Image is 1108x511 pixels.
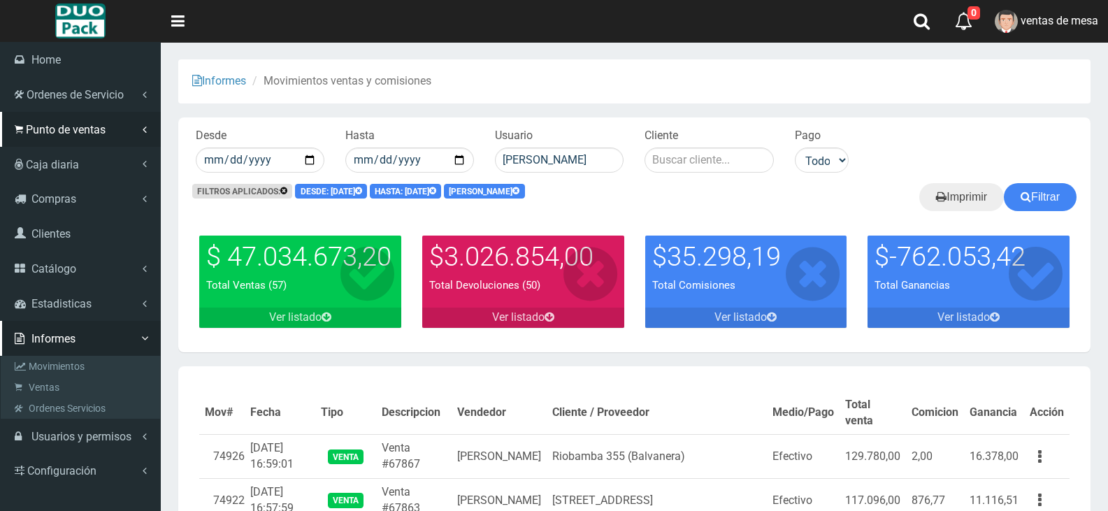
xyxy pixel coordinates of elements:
[245,434,315,478] td: [DATE] 16:59:01
[196,128,226,144] label: Desde
[645,308,847,328] a: Ver listado
[875,243,1063,272] h3: $-762.053,42
[840,391,906,435] th: Total venta
[547,434,767,478] td: Riobamba 355 (Balvanera)
[206,278,394,293] p: Total Ventas (57)
[376,434,451,478] td: Venta #67867
[345,147,474,173] input: Ingrese la fecha
[452,391,547,435] th: Vendedor
[4,398,160,419] a: Ordenes Servicios
[652,243,840,272] h3: $35.298,19
[964,434,1024,478] td: 16.378,00
[795,128,821,144] label: Pago
[422,308,624,328] a: Ver listado
[55,3,105,38] img: Logo grande
[964,391,1024,435] th: Ganancia
[767,434,840,478] td: Efectivo
[4,377,160,398] a: Ventas
[1024,391,1070,435] th: Acción
[245,391,315,435] th: Fecha
[345,128,375,144] label: Hasta
[26,158,79,171] span: Caja diaria
[355,186,362,196] a: eliminar filtro
[295,184,366,199] span: Desde: [DATE]
[27,464,96,477] span: Configuración
[995,10,1018,33] img: User Image
[967,6,980,20] span: 0
[495,128,533,144] label: Usuario
[919,183,1004,211] a: Imprimir
[906,434,964,478] td: 2,00
[767,391,840,435] th: Medio/Pago
[26,123,106,136] span: Punto de ventas
[429,278,617,293] p: Total Devoluciones (50)
[280,186,287,196] a: Eliminar todos los filtros
[31,297,92,310] span: Estadisticas
[495,147,624,173] input: Buscar usuario...
[206,243,394,272] h3: $ 47.034.673,20
[512,186,519,196] a: eliminar filtro
[199,391,245,435] th: Mov#
[376,391,451,435] th: Descripcion
[196,147,324,173] input: Ingrese la fecha
[328,449,364,464] span: Venta
[192,184,292,199] span: Filtros aplicados:
[31,262,76,275] span: Catálogo
[645,147,773,173] input: Buscar cliente...
[370,184,441,199] span: Hasta: [DATE]
[645,128,678,144] label: Cliente
[452,434,547,478] td: [PERSON_NAME]
[31,192,76,206] span: Compras
[31,332,75,345] span: Informes
[31,430,131,443] span: Usuarios y permisos
[444,184,524,199] span: [PERSON_NAME]
[547,391,767,435] th: Cliente / Proveedor
[840,434,906,478] td: 129.780,00
[429,186,436,196] a: eliminar filtro
[249,73,431,89] li: Movimientos ventas y comisiones
[27,88,124,101] span: Ordenes de Servicio
[1021,14,1098,27] span: ventas de mesa
[199,308,401,328] a: Ver listado
[906,391,964,435] th: Comicion
[328,493,364,508] span: Venta
[652,278,840,293] p: Total Comisiones
[1004,183,1077,211] button: Filtrar
[31,227,71,240] span: Clientes
[199,434,245,478] td: 74926
[315,391,376,435] th: Tipo
[4,356,160,377] a: Movimientos
[875,278,1063,293] p: Total Ganancias
[429,243,617,272] h3: $3.026.854,00
[31,53,61,66] span: Home
[868,308,1070,328] a: Ver listado
[192,74,246,87] a: Informes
